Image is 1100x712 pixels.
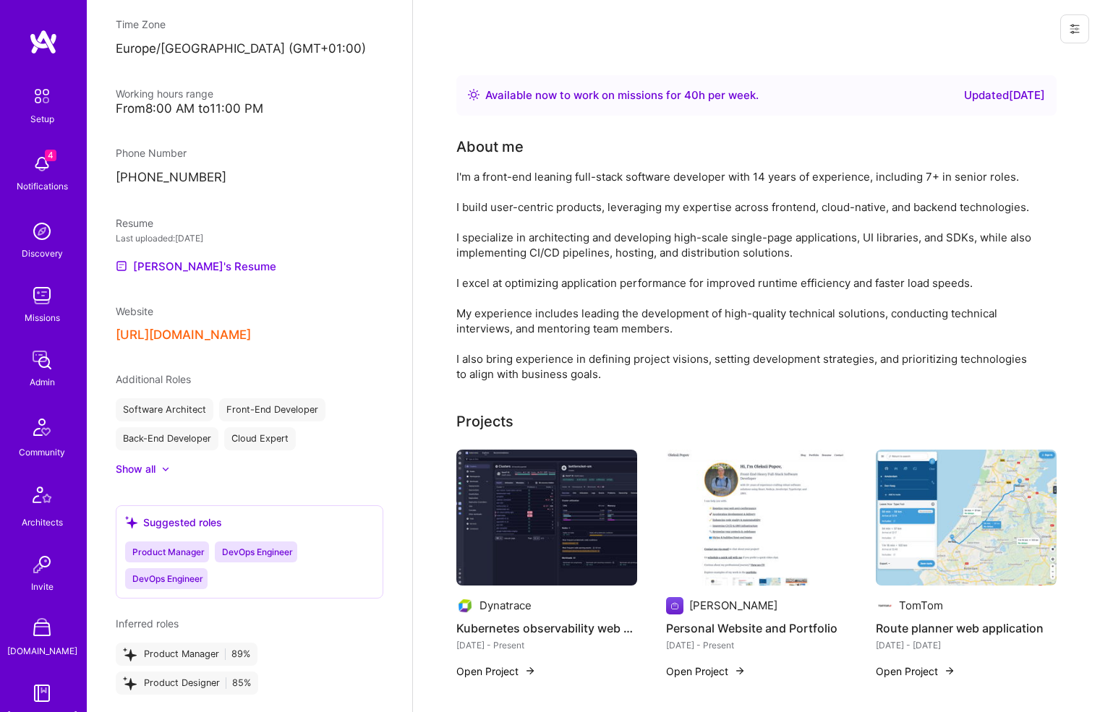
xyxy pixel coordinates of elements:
[944,665,955,677] img: arrow-right
[456,169,1035,382] div: I'm a front-end leaning full-stack software developer with 14 years of experience, including 7+ i...
[27,217,56,246] img: discovery
[689,598,777,613] div: [PERSON_NAME]
[666,597,683,614] img: Company logo
[876,619,1057,638] h4: Route planner web application
[116,18,166,30] span: Time Zone
[456,450,637,586] img: Kubernetes observability web application
[116,373,191,385] span: Additional Roles
[485,87,759,104] div: Available now to work on missions for h per week .
[123,648,137,661] i: icon StarsPurple
[876,664,955,679] button: Open Project
[27,614,56,643] img: A Store
[899,598,943,613] div: TomTom
[456,411,513,432] div: Projects
[22,246,63,261] div: Discovery
[116,643,257,666] div: Product Manager 89%
[116,427,218,450] div: Back-End Developer
[116,231,383,246] div: Last uploaded: [DATE]
[116,101,383,116] div: From 8:00 AM to 11:00 PM
[479,598,532,613] div: Dynatrace
[30,374,55,390] div: Admin
[7,643,77,659] div: [DOMAIN_NAME]
[219,398,325,421] div: Front-End Developer
[456,664,536,679] button: Open Project
[22,515,63,530] div: Architects
[222,546,293,557] span: DevOps Engineer
[734,665,746,677] img: arrow-right
[31,579,54,594] div: Invite
[116,672,258,695] div: Product Designer 85%
[666,664,746,679] button: Open Project
[876,597,893,614] img: Company logo
[27,346,56,374] img: admin teamwork
[468,89,479,100] img: Availability
[116,217,153,229] span: Resume
[224,427,296,450] div: Cloud Expert
[27,150,56,179] img: bell
[116,87,213,100] span: Working hours range
[876,450,1057,586] img: Route planner web application
[116,462,155,476] div: Show all
[27,550,56,579] img: Invite
[116,169,383,186] p: [PHONE_NUMBER]
[116,398,213,421] div: Software Architect
[116,147,187,159] span: Phone Number
[30,111,54,126] div: Setup
[132,546,205,557] span: Product Manager
[25,480,59,515] img: Architects
[29,29,58,55] img: logo
[27,81,57,111] img: setup
[125,516,137,528] i: icon SuggestedTeams
[456,136,524,158] div: About me
[116,305,153,317] span: Website
[116,257,276,275] a: [PERSON_NAME]'s Resume
[19,445,65,460] div: Community
[666,450,847,586] img: Personal Website and Portfolio
[666,638,847,653] div: [DATE] - Present
[116,40,383,58] p: Europe/[GEOGRAPHIC_DATA] (GMT+01:00 )
[25,410,59,445] img: Community
[17,179,68,194] div: Notifications
[524,665,536,677] img: arrow-right
[456,597,474,614] img: Company logo
[456,619,637,638] h4: Kubernetes observability web application
[123,677,137,690] i: icon StarsPurple
[27,679,56,708] img: guide book
[666,619,847,638] h4: Personal Website and Portfolio
[116,260,127,272] img: Resume
[116,327,251,343] button: [URL][DOMAIN_NAME]
[684,88,699,102] span: 40
[27,281,56,310] img: teamwork
[132,573,203,584] span: DevOps Engineer
[45,150,56,161] span: 4
[116,617,179,630] span: Inferred roles
[876,638,1057,653] div: [DATE] - [DATE]
[125,515,222,530] div: Suggested roles
[456,638,637,653] div: [DATE] - Present
[964,87,1045,104] div: Updated [DATE]
[25,310,60,325] div: Missions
